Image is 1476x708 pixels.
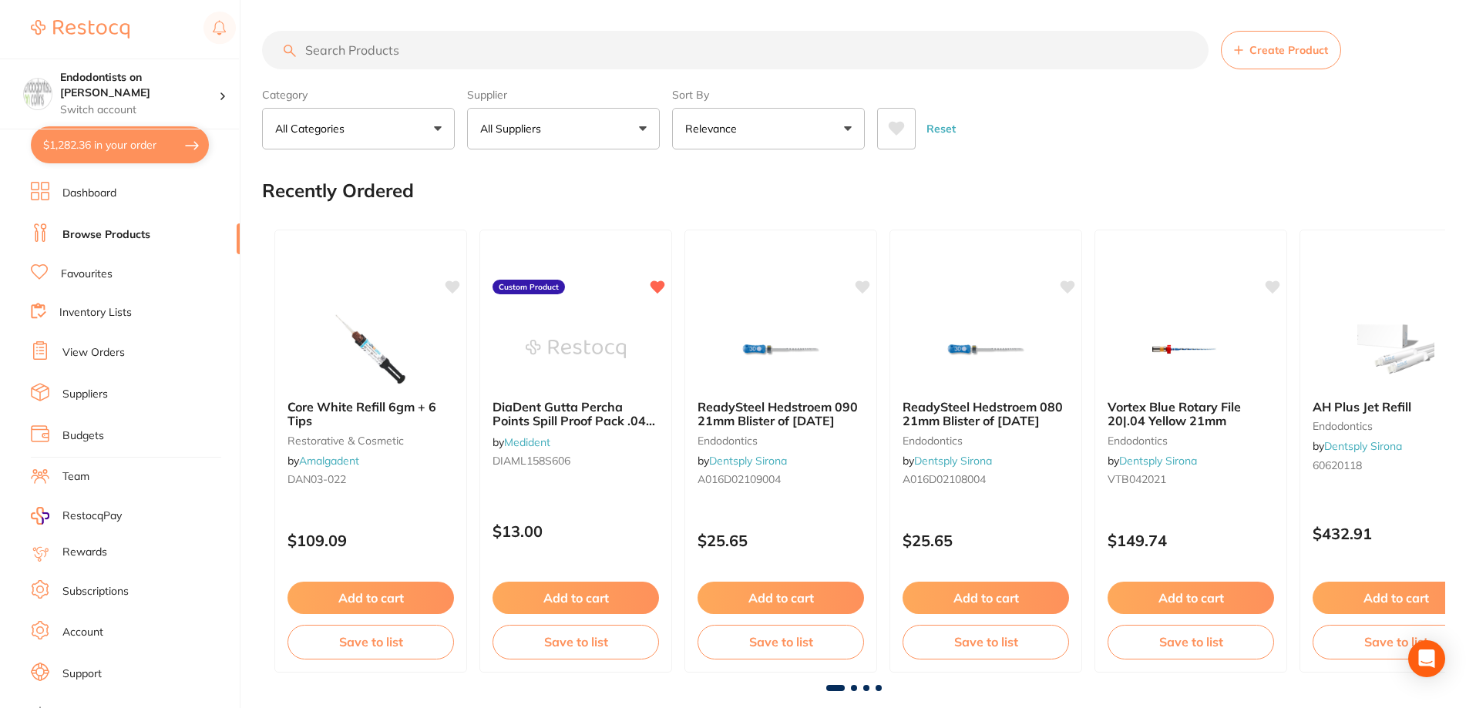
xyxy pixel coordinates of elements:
small: endodontics [903,435,1069,447]
label: Supplier [467,88,660,102]
a: Dentsply Sirona [1324,439,1402,453]
small: endodontics [1108,435,1274,447]
b: ReadySteel Hedstroem 090 21mm Blister of 6 CE [698,400,864,428]
small: endodontics [698,435,864,447]
span: by [287,454,359,468]
a: Subscriptions [62,584,129,599]
b: Core White Refill 6gm + 6 Tips [287,400,454,428]
button: Add to cart [493,582,659,614]
small: DIAML158S606 [493,455,659,467]
a: Budgets [62,428,104,444]
span: by [1313,439,1402,453]
a: Restocq Logo [31,12,129,47]
img: ReadySteel Hedstroem 090 21mm Blister of 6 CE [731,310,831,388]
h2: Recently Ordered [262,180,414,202]
img: RestocqPay [31,507,49,525]
p: $149.74 [1108,532,1274,549]
label: Sort By [672,88,865,102]
img: Vortex Blue Rotary File 20|.04 Yellow 21mm [1141,310,1241,388]
img: Core White Refill 6gm + 6 Tips [321,310,421,388]
span: by [1108,454,1197,468]
a: Dashboard [62,186,116,201]
a: Inventory Lists [59,305,132,320]
button: Save to list [903,625,1069,659]
p: Switch account [60,102,219,118]
span: by [493,435,550,449]
button: Reset [922,108,960,149]
button: Add to cart [698,582,864,614]
small: A016D02108004 [903,473,1069,485]
b: ReadySteel Hedstroem 080 21mm Blister of 6 CE [903,400,1069,428]
a: Dentsply Sirona [914,454,992,468]
a: Dentsply Sirona [1119,454,1197,468]
a: View Orders [62,345,125,361]
button: Save to list [493,625,659,659]
a: Rewards [62,545,107,560]
span: RestocqPay [62,508,122,524]
a: Amalgadent [299,454,359,468]
button: All Categories [262,108,455,149]
button: Add to cart [903,582,1069,614]
a: Dentsply Sirona [709,454,787,468]
button: Save to list [287,625,454,659]
a: Support [62,666,102,682]
button: Create Product [1221,31,1341,69]
img: Restocq Logo [31,20,129,39]
b: DiaDent Gutta Percha Points Spill Proof Pack .04 Special Taper No. 30 Blue (60) [493,400,659,428]
button: Save to list [698,625,864,659]
p: $25.65 [903,532,1069,549]
img: AH Plus Jet Refill [1346,310,1446,388]
h4: Endodontists on Collins [60,70,219,100]
small: A016D02109004 [698,473,864,485]
a: RestocqPay [31,507,122,525]
img: DiaDent Gutta Percha Points Spill Proof Pack .04 Special Taper No. 30 Blue (60) [526,310,626,388]
div: Open Intercom Messenger [1408,640,1445,677]
a: Team [62,469,89,485]
button: Add to cart [287,582,454,614]
input: Search Products [262,31,1209,69]
small: DAN03-022 [287,473,454,485]
button: $1,282.36 in your order [31,126,209,163]
p: All Categories [275,121,351,136]
label: Category [262,88,455,102]
span: by [903,454,992,468]
p: $13.00 [493,522,659,540]
button: Add to cart [1108,582,1274,614]
label: Custom Product [493,280,565,295]
p: $25.65 [698,532,864,549]
img: Endodontists on Collins [24,79,52,106]
a: Favourites [61,267,113,282]
p: All Suppliers [480,121,547,136]
span: by [698,454,787,468]
a: Browse Products [62,227,150,243]
a: Suppliers [62,387,108,402]
small: VTB042021 [1108,473,1274,485]
a: Medident [504,435,550,449]
button: Relevance [672,108,865,149]
b: Vortex Blue Rotary File 20|.04 Yellow 21mm [1108,400,1274,428]
a: Account [62,625,103,640]
p: Relevance [685,121,743,136]
img: ReadySteel Hedstroem 080 21mm Blister of 6 CE [936,310,1036,388]
button: All Suppliers [467,108,660,149]
small: restorative & cosmetic [287,435,454,447]
span: Create Product [1249,44,1328,56]
p: $109.09 [287,532,454,549]
button: Save to list [1108,625,1274,659]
